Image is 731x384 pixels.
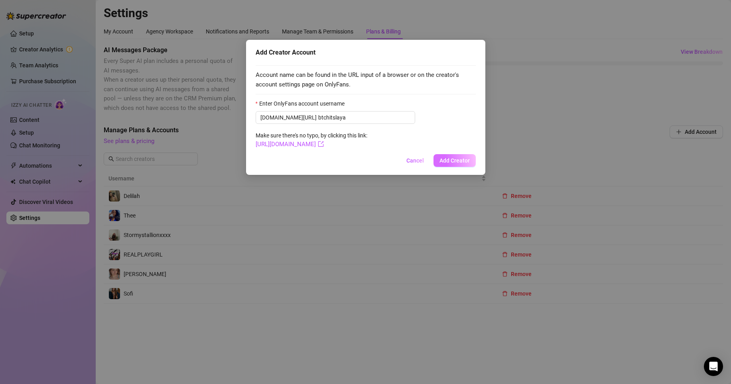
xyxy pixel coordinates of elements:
[433,154,476,167] button: Add Creator
[406,157,424,164] span: Cancel
[256,48,476,57] div: Add Creator Account
[256,141,324,148] a: [URL][DOMAIN_NAME]export
[256,132,367,147] span: Make sure there's no typo, by clicking this link:
[318,141,324,147] span: export
[318,113,410,122] input: Enter OnlyFans account username
[704,357,723,376] div: Open Intercom Messenger
[256,99,350,108] label: Enter OnlyFans account username
[439,157,470,164] span: Add Creator
[400,154,430,167] button: Cancel
[260,113,317,122] span: [DOMAIN_NAME][URL]
[256,71,476,89] span: Account name can be found in the URL input of a browser or on the creator's account settings page...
